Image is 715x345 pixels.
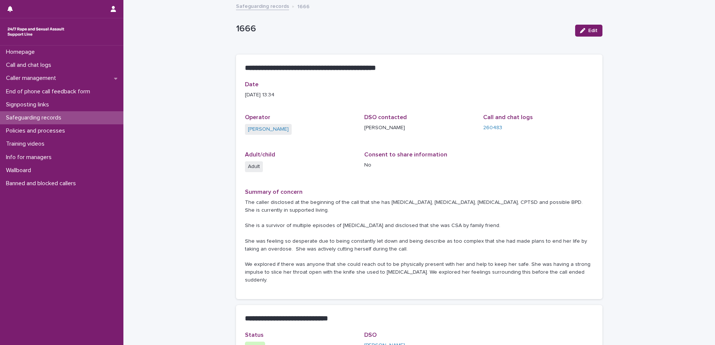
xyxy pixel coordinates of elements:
[588,28,598,33] span: Edit
[248,125,289,133] a: [PERSON_NAME]
[364,124,475,132] p: [PERSON_NAME]
[3,75,62,82] p: Caller management
[245,91,593,99] p: [DATE] 13:34
[6,24,66,39] img: rhQMoQhaT3yELyF149Cw
[3,101,55,108] p: Signposting links
[245,199,593,284] p: The caller disclosed at the beginning of the call that she has [MEDICAL_DATA], [MEDICAL_DATA], [M...
[364,161,475,169] p: No
[3,62,57,69] p: Call and chat logs
[364,152,447,158] span: Consent to share information
[236,24,569,34] p: 1666
[3,167,37,174] p: Wallboard
[245,114,270,120] span: Operator
[3,154,58,161] p: Info for managers
[3,180,82,187] p: Banned and blocked callers
[3,127,71,134] p: Policies and processes
[245,332,264,338] span: Status
[483,124,502,132] a: 260483
[245,152,275,158] span: Adult/child
[3,140,50,147] p: Training videos
[245,81,258,87] span: Date
[3,88,96,95] p: End of phone call feedback form
[364,114,407,120] span: DSO contacted
[3,49,41,56] p: Homepage
[245,189,303,195] span: Summary of concern
[3,114,67,121] p: Safeguarding records
[297,2,310,10] p: 1666
[364,332,377,338] span: DSO
[236,1,289,10] a: Safeguarding records
[575,25,602,37] button: Edit
[245,161,263,172] span: Adult
[483,114,533,120] span: Call and chat logs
